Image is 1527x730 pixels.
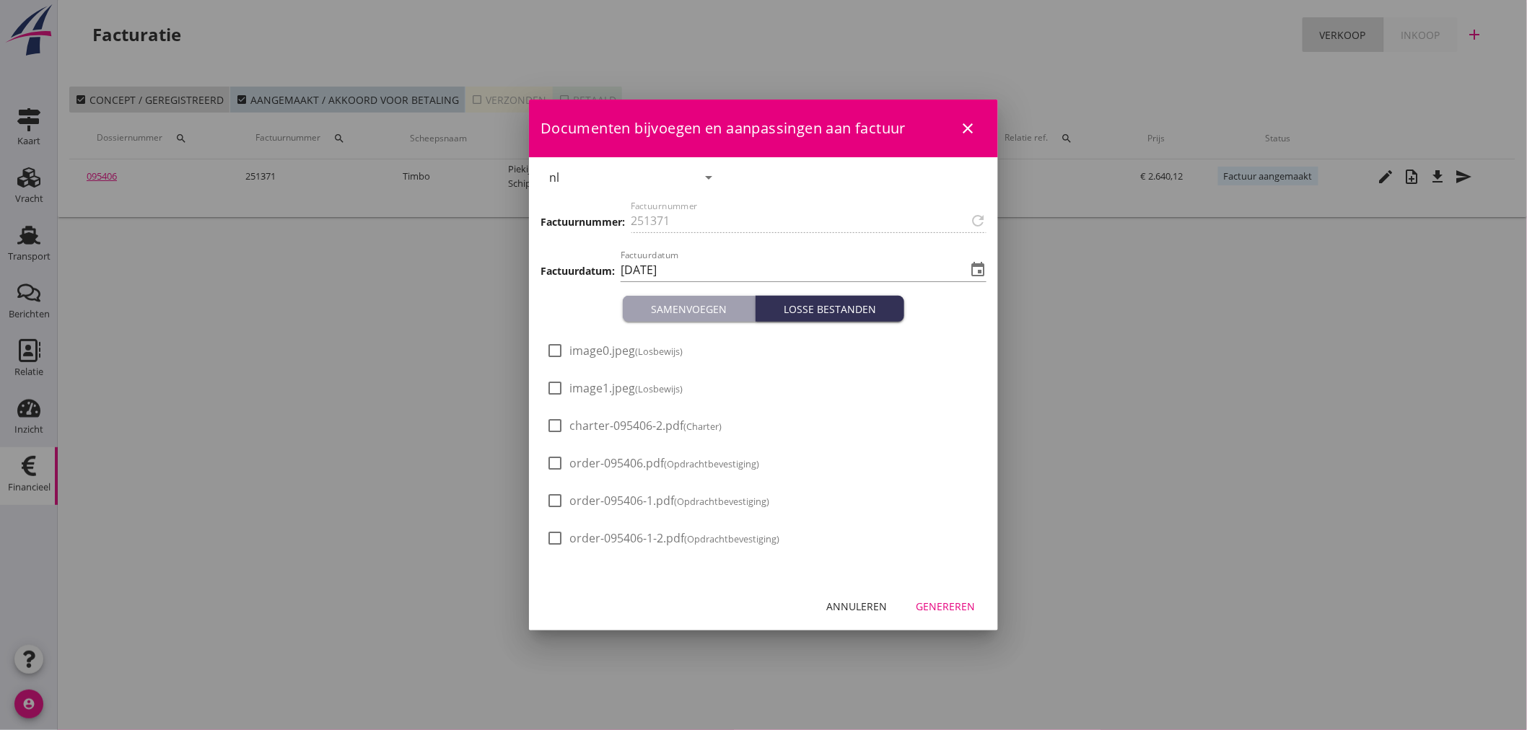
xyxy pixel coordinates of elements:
small: (Losbewijs) [635,382,683,395]
span: order-095406-1.pdf [569,493,769,509]
small: (Opdrachtbevestiging) [664,457,759,470]
h3: Factuurnummer: [541,214,625,229]
button: Annuleren [815,593,898,619]
small: (Charter) [683,420,722,433]
span: order-095406.pdf [569,456,759,471]
span: charter-095406-2.pdf [569,418,722,434]
i: event [969,261,986,278]
input: Factuurdatum [621,258,966,281]
button: Genereren [904,593,986,619]
small: (Losbewijs) [635,345,683,358]
i: arrow_drop_down [701,169,718,186]
div: Losse bestanden [761,302,898,317]
button: Samenvoegen [623,296,756,322]
span: image1.jpeg [569,381,683,396]
div: Documenten bijvoegen en aanpassingen aan factuur [529,100,998,157]
div: nl [549,171,559,184]
div: Genereren [916,599,975,614]
button: Losse bestanden [756,296,904,322]
small: (Opdrachtbevestiging) [674,495,769,508]
small: (Opdrachtbevestiging) [684,532,779,545]
span: image0.jpeg [569,343,683,359]
i: close [959,120,976,137]
span: order-095406-1-2.pdf [569,531,779,546]
div: Samenvoegen [629,302,749,317]
div: Annuleren [826,599,887,614]
h3: Factuurdatum: [541,263,615,278]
